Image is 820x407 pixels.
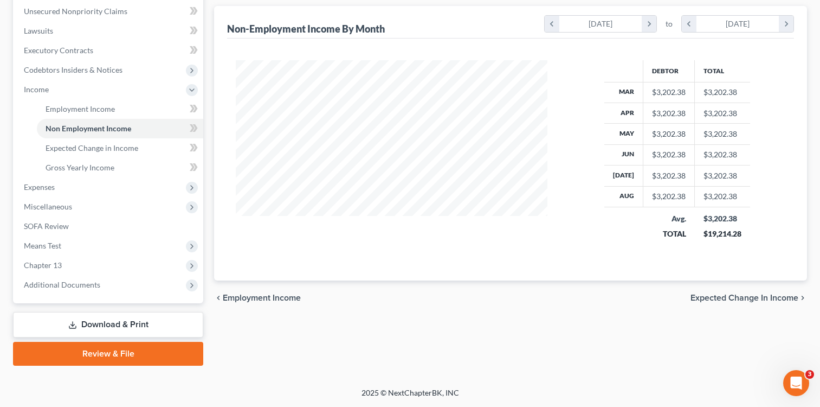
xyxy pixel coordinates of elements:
[652,213,686,224] div: Avg.
[652,149,686,160] div: $3,202.38
[682,16,696,32] i: chevron_left
[24,26,53,35] span: Lawsuits
[695,103,750,123] td: $3,202.38
[652,108,686,119] div: $3,202.38
[695,144,750,165] td: $3,202.38
[695,186,750,207] td: $3,202.38
[652,228,686,239] div: TOTAL
[690,294,807,302] button: Expected Change in Income chevron_right
[604,82,643,103] th: Mar
[24,85,49,94] span: Income
[545,16,559,32] i: chevron_left
[24,260,62,270] span: Chapter 13
[15,217,203,236] a: SOFA Review
[666,18,673,29] span: to
[798,294,807,302] i: chevron_right
[13,342,203,366] a: Review & File
[46,143,138,152] span: Expected Change in Income
[15,21,203,41] a: Lawsuits
[695,166,750,186] td: $3,202.38
[24,182,55,192] span: Expenses
[24,202,72,211] span: Miscellaneous
[696,16,779,32] div: [DATE]
[24,7,127,16] span: Unsecured Nonpriority Claims
[15,2,203,21] a: Unsecured Nonpriority Claims
[37,138,203,158] a: Expected Change in Income
[643,60,695,82] th: Debtor
[214,294,223,302] i: chevron_left
[24,65,122,74] span: Codebtors Insiders & Notices
[101,387,719,407] div: 2025 © NextChapterBK, INC
[559,16,642,32] div: [DATE]
[783,370,809,396] iframe: Intercom live chat
[24,221,69,231] span: SOFA Review
[652,191,686,202] div: $3,202.38
[604,186,643,207] th: Aug
[652,129,686,139] div: $3,202.38
[652,87,686,98] div: $3,202.38
[652,170,686,181] div: $3,202.38
[223,294,301,302] span: Employment Income
[695,82,750,103] td: $3,202.38
[690,294,798,302] span: Expected Change in Income
[24,280,100,289] span: Additional Documents
[604,144,643,165] th: Jun
[46,124,131,133] span: Non Employment Income
[13,312,203,338] a: Download & Print
[24,241,61,250] span: Means Test
[695,124,750,144] td: $3,202.38
[642,16,656,32] i: chevron_right
[703,213,741,224] div: $3,202.38
[779,16,793,32] i: chevron_right
[604,103,643,123] th: Apr
[604,166,643,186] th: [DATE]
[703,228,741,239] div: $19,214.28
[46,104,115,113] span: Employment Income
[15,41,203,60] a: Executory Contracts
[695,60,750,82] th: Total
[24,46,93,55] span: Executory Contracts
[37,119,203,138] a: Non Employment Income
[214,294,301,302] button: chevron_left Employment Income
[604,124,643,144] th: May
[227,22,385,35] div: Non-Employment Income By Month
[805,370,814,379] span: 3
[37,99,203,119] a: Employment Income
[37,158,203,177] a: Gross Yearly Income
[46,163,114,172] span: Gross Yearly Income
